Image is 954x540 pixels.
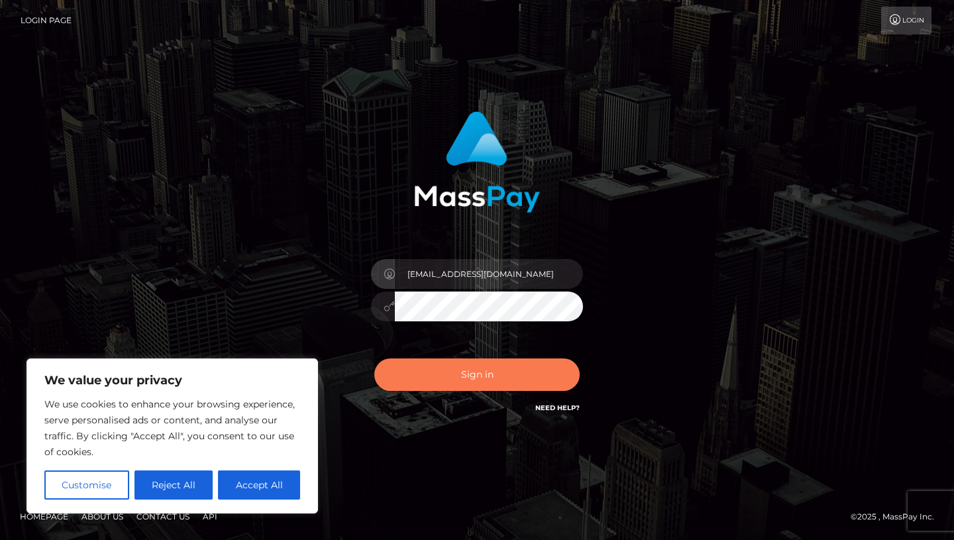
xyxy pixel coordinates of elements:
div: We value your privacy [26,358,318,513]
button: Sign in [374,358,580,391]
input: Username... [395,259,583,289]
div: © 2025 , MassPay Inc. [851,510,944,524]
button: Reject All [134,470,213,500]
a: Login Page [21,7,72,34]
p: We use cookies to enhance your browsing experience, serve personalised ads or content, and analys... [44,396,300,460]
a: API [197,506,223,527]
a: About Us [76,506,129,527]
button: Customise [44,470,129,500]
img: MassPay Login [414,111,540,213]
p: We value your privacy [44,372,300,388]
a: Homepage [15,506,74,527]
a: Contact Us [131,506,195,527]
a: Need Help? [535,404,580,412]
button: Accept All [218,470,300,500]
a: Login [881,7,931,34]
